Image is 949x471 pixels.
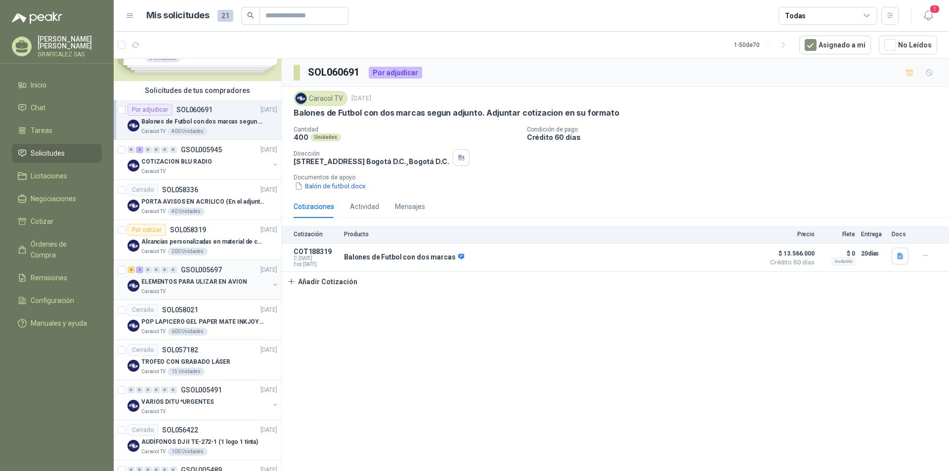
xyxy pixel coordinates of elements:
button: 1 [919,7,937,25]
div: Por adjudicar [369,67,422,79]
div: 0 [170,266,177,273]
a: Tareas [12,121,102,140]
p: 20 días [861,248,886,259]
p: SOL060691 [176,106,213,113]
span: C: [DATE] [294,256,338,261]
h1: Mis solicitudes [146,8,210,23]
div: 0 [161,266,169,273]
img: Company Logo [128,160,139,171]
a: Inicio [12,76,102,94]
p: Condición de pago [527,126,945,133]
img: Company Logo [296,93,306,104]
p: [DATE] [260,305,277,315]
a: Configuración [12,291,102,310]
p: GRAFICALEZ SAS [38,51,102,57]
p: COTIZACION BLU RADIO [141,157,212,167]
p: Entrega [861,231,886,238]
h3: SOL060691 [308,65,361,80]
p: Caracol TV [141,328,166,336]
div: 2 [136,266,143,273]
span: 21 [217,10,233,22]
div: 0 [161,146,169,153]
p: GSOL005491 [181,386,222,393]
span: Solicitudes [31,148,65,159]
div: 200 Unidades [168,248,208,256]
span: 1 [929,4,940,14]
div: 0 [153,386,160,393]
p: COT188319 [294,248,338,256]
span: Negociaciones [31,193,76,204]
span: Remisiones [31,272,67,283]
p: Caracol TV [141,128,166,135]
span: Crédito 60 días [765,259,815,265]
div: 0 [161,386,169,393]
span: Cotizar [31,216,53,227]
span: Órdenes de Compra [31,239,92,260]
p: Crédito 60 días [527,133,945,141]
p: Balones de Futbol con dos marcas [344,253,464,262]
span: Inicio [31,80,46,90]
p: Balones de Futbol con dos marcas segun adjunto. Adjuntar cotizacion en su formato [294,108,619,118]
img: Company Logo [128,400,139,412]
a: Remisiones [12,268,102,287]
a: Manuales y ayuda [12,314,102,333]
button: Asignado a mi [799,36,871,54]
p: Producto [344,231,759,238]
a: 0 2 0 0 0 0 GSOL005945[DATE] Company LogoCOTIZACION BLU RADIOCaracol TV [128,144,279,175]
div: Incluido [832,257,855,265]
div: Cerrado [128,344,158,356]
p: Caracol TV [141,288,166,296]
p: [DATE] [351,94,371,103]
div: Actividad [350,201,379,212]
a: Licitaciones [12,167,102,185]
div: 400 Unidades [168,128,208,135]
div: 0 [144,146,152,153]
img: Company Logo [128,120,139,131]
p: 400 [294,133,308,141]
p: Caracol TV [141,408,166,416]
p: Dirección [294,150,449,157]
a: CerradoSOL057182[DATE] Company LogoTROFEO CON GRABADO LÁSERCaracol TV15 Unidades [114,340,281,380]
p: Caracol TV [141,248,166,256]
img: Company Logo [128,280,139,292]
div: Unidades [310,133,341,141]
p: [DATE] [260,385,277,395]
a: Por adjudicarSOL060691[DATE] Company LogoBalones de Futbol con dos marcas segun adjunto. Adjuntar... [114,100,281,140]
button: Balón de futbol.docx [294,181,367,191]
div: 40 Unidades [168,208,205,215]
span: Exp: [DATE] [294,261,338,267]
img: Company Logo [128,440,139,452]
p: [STREET_ADDRESS] Bogotá D.C. , Bogotá D.C. [294,157,449,166]
p: [PERSON_NAME] [PERSON_NAME] [38,36,102,49]
p: [DATE] [260,345,277,355]
p: Cotización [294,231,338,238]
div: 0 [128,146,135,153]
div: Cerrado [128,424,158,436]
div: 2 [136,146,143,153]
div: 1 - 50 de 70 [734,37,791,53]
a: CerradoSOL056422[DATE] Company LogoAUDÍFONOS DJ II TE-272-1 (1 logo 1 tinta)Caracol TV100 Unidades [114,420,281,460]
div: 4 [128,266,135,273]
p: ELEMENTOS PARA ULIZAR EN AVION [141,277,247,287]
div: 0 [170,386,177,393]
p: GSOL005697 [181,266,222,273]
div: 0 [153,266,160,273]
p: PORTA AVISOS EN ACRILICO (En el adjunto mas informacion) [141,197,264,207]
div: 0 [128,386,135,393]
a: Por cotizarSOL058319[DATE] Company LogoAlcancías personalizadas en material de cerámica (VER ADJU... [114,220,281,260]
img: Company Logo [128,320,139,332]
p: [DATE] [260,225,277,235]
p: POP LAPICERO GEL PAPER MATE INKJOY 0.7 (Revisar el adjunto) [141,317,264,327]
a: Negociaciones [12,189,102,208]
p: Cantidad [294,126,519,133]
span: Tareas [31,125,52,136]
p: [DATE] [260,185,277,195]
a: Solicitudes [12,144,102,163]
p: [DATE] [260,265,277,275]
p: Flete [820,231,855,238]
a: 0 0 0 0 0 0 GSOL005491[DATE] Company LogoVARIOS DITU *URGENTESCaracol TV [128,384,279,416]
div: Todas [785,10,806,21]
div: 0 [144,266,152,273]
img: Company Logo [128,360,139,372]
p: Alcancías personalizadas en material de cerámica (VER ADJUNTO) [141,237,264,247]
